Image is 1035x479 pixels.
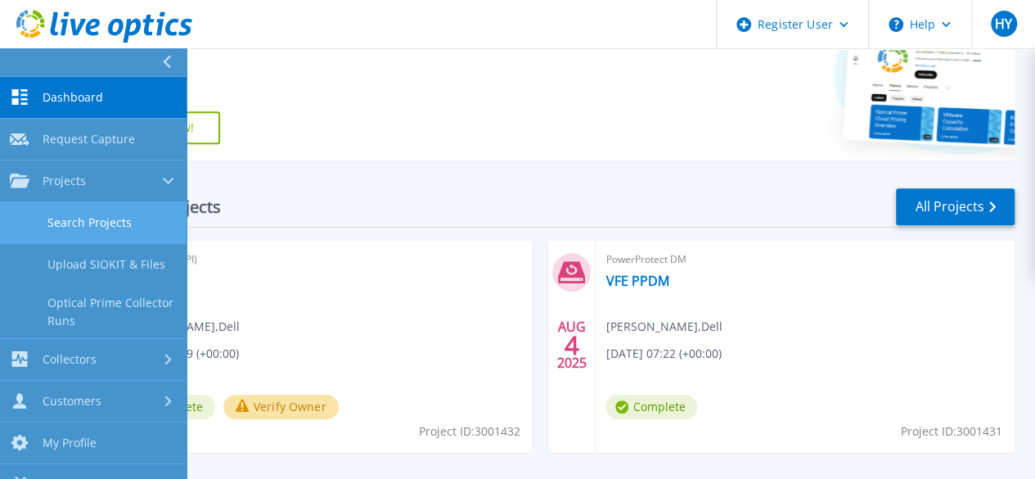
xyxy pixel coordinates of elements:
span: Projects [43,174,86,188]
span: My Profile [43,436,97,450]
span: [PERSON_NAME] , Dell [605,318,722,336]
a: All Projects [896,188,1015,225]
span: Collectors [43,352,97,367]
span: Project ID: 3001431 [901,423,1002,441]
span: Request Capture [43,132,135,147]
a: VFE PPDM [605,273,668,289]
button: Verify Owner [223,395,339,419]
span: Complete [605,395,697,419]
span: NetWorker (API) [124,251,523,269]
span: 4 [565,338,579,352]
div: AUG 2025 [556,315,587,375]
span: HY [995,17,1012,30]
span: Customers [43,394,101,409]
span: Dashboard [43,90,103,105]
span: Project ID: 3001432 [418,423,520,441]
span: PowerProtect DM [605,251,1005,269]
span: [DATE] 07:22 (+00:00) [605,345,721,363]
